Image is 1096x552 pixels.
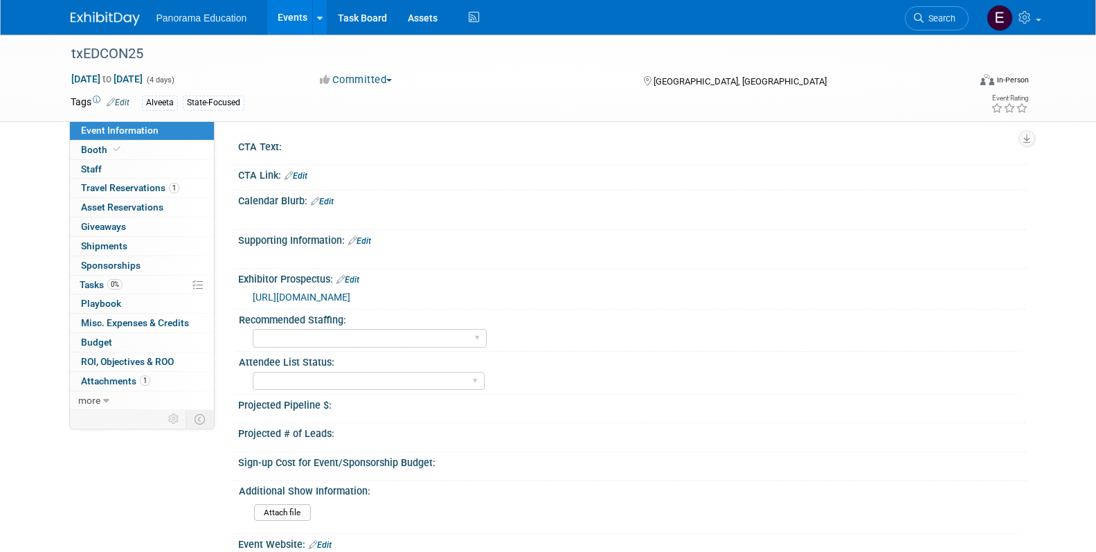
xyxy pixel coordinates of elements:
span: Booth [81,144,123,155]
div: CTA Link: [238,165,1026,183]
span: Asset Reservations [81,202,163,213]
td: Tags [71,95,129,111]
a: ROI, Objectives & ROO [70,353,214,371]
a: Asset Reservations [70,198,214,217]
img: Format-Inperson.png [980,74,994,85]
span: ROI, Objectives & ROO [81,356,174,367]
div: Event Rating [991,95,1028,102]
div: Projected Pipeline $: [238,395,1026,412]
a: Edit [336,275,359,285]
div: Event Format [887,72,1030,93]
span: Staff [81,163,102,175]
a: Event Information [70,121,214,140]
a: Edit [285,171,307,181]
a: Edit [309,540,332,550]
span: 1 [140,375,150,386]
span: Giveaways [81,221,126,232]
a: Shipments [70,237,214,256]
span: Sponsorships [81,260,141,271]
a: Staff [70,160,214,179]
span: 0% [107,279,123,290]
a: more [70,391,214,410]
span: Event Information [81,125,159,136]
div: Attendee List Status: [239,352,1020,369]
i: Booth reservation complete [114,145,120,153]
a: [URL][DOMAIN_NAME] [253,292,350,303]
a: Travel Reservations1 [70,179,214,197]
span: Panorama Education [156,12,247,24]
div: Projected # of Leads: [238,423,1026,440]
a: Giveaways [70,217,214,236]
a: Playbook [70,294,214,313]
div: CTA Text: [238,136,1026,154]
span: to [100,73,114,84]
button: Committed [315,73,397,87]
span: Search [924,13,955,24]
a: Edit [311,197,334,206]
a: Sponsorships [70,256,214,275]
div: Alveeta [142,96,178,110]
td: Personalize Event Tab Strip [162,410,186,428]
span: Tasks [80,279,123,290]
div: Calendar Blurb: [238,190,1026,208]
img: External Events Calendar [987,5,1013,31]
div: In-Person [996,75,1029,85]
span: more [78,395,100,406]
a: Budget [70,333,214,352]
span: Travel Reservations [81,182,179,193]
div: Supporting Information: [238,230,1026,248]
div: Event Website: [238,534,1026,552]
div: Sign-up Cost for Event/Sponsorship Budget: [238,452,1026,470]
img: ExhibitDay [71,12,140,26]
div: txEDCON25 [66,42,948,66]
span: Misc. Expenses & Credits [81,317,189,328]
span: [DATE] [DATE] [71,73,143,85]
span: Playbook [81,298,121,309]
a: Edit [107,98,129,107]
span: Attachments [81,375,150,386]
a: Booth [70,141,214,159]
a: Attachments1 [70,372,214,391]
div: State-Focused [183,96,244,110]
a: Tasks0% [70,276,214,294]
div: Additional Show Information: [239,481,1020,498]
div: Recommended Staffing: [239,310,1020,327]
span: Budget [81,337,112,348]
span: (4 days) [145,75,174,84]
td: Toggle Event Tabs [186,410,214,428]
a: Misc. Expenses & Credits [70,314,214,332]
span: 1 [169,183,179,193]
span: Shipments [81,240,127,251]
span: [GEOGRAPHIC_DATA], [GEOGRAPHIC_DATA] [654,76,827,87]
a: Search [905,6,969,30]
div: Exhibitor Prospectus: [238,269,1026,287]
a: Edit [348,236,371,246]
